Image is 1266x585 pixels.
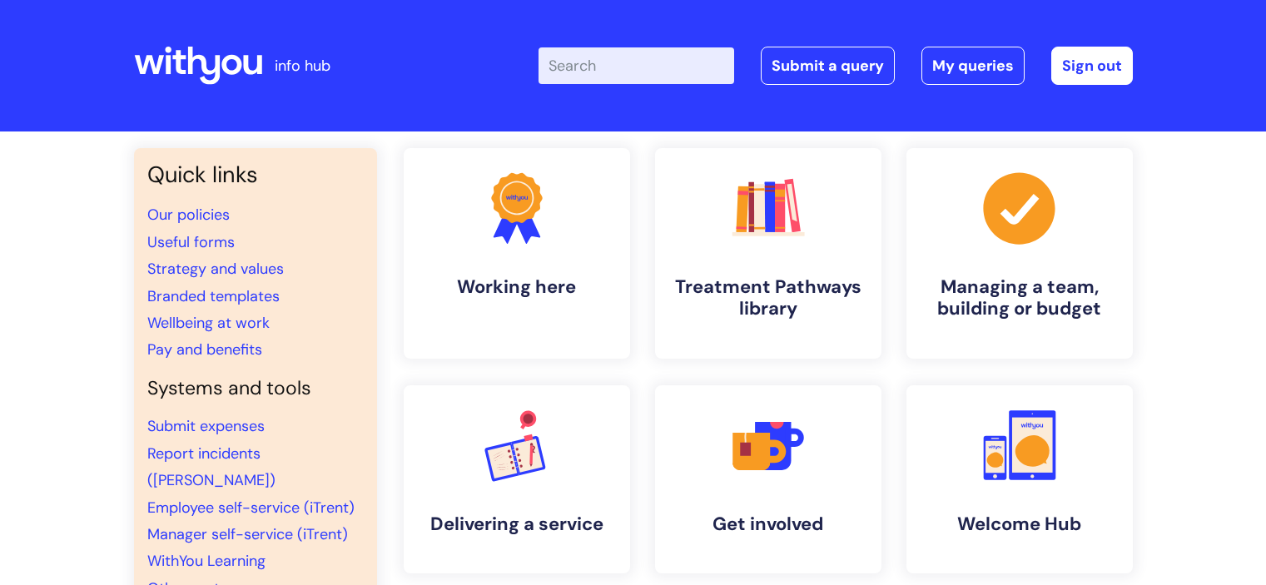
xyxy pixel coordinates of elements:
[1051,47,1133,85] a: Sign out
[761,47,895,85] a: Submit a query
[920,513,1120,535] h4: Welcome Hub
[906,385,1133,573] a: Welcome Hub
[147,444,276,490] a: Report incidents ([PERSON_NAME])
[147,286,280,306] a: Branded templates
[404,385,630,573] a: Delivering a service
[539,47,734,84] input: Search
[147,161,364,188] h3: Quick links
[147,205,230,225] a: Our policies
[920,276,1120,320] h4: Managing a team, building or budget
[668,276,868,320] h4: Treatment Pathways library
[147,416,265,436] a: Submit expenses
[906,148,1133,359] a: Managing a team, building or budget
[655,148,881,359] a: Treatment Pathways library
[147,313,270,333] a: Wellbeing at work
[417,513,617,535] h4: Delivering a service
[668,513,868,535] h4: Get involved
[147,340,262,359] a: Pay and benefits
[147,524,348,544] a: Manager self-service (iTrent)
[147,259,284,279] a: Strategy and values
[539,47,1133,85] div: | -
[404,148,630,359] a: Working here
[147,232,235,252] a: Useful forms
[417,276,617,298] h4: Working here
[655,385,881,573] a: Get involved
[147,498,355,518] a: Employee self-service (iTrent)
[147,377,364,400] h4: Systems and tools
[275,52,330,79] p: info hub
[921,47,1025,85] a: My queries
[147,551,266,571] a: WithYou Learning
